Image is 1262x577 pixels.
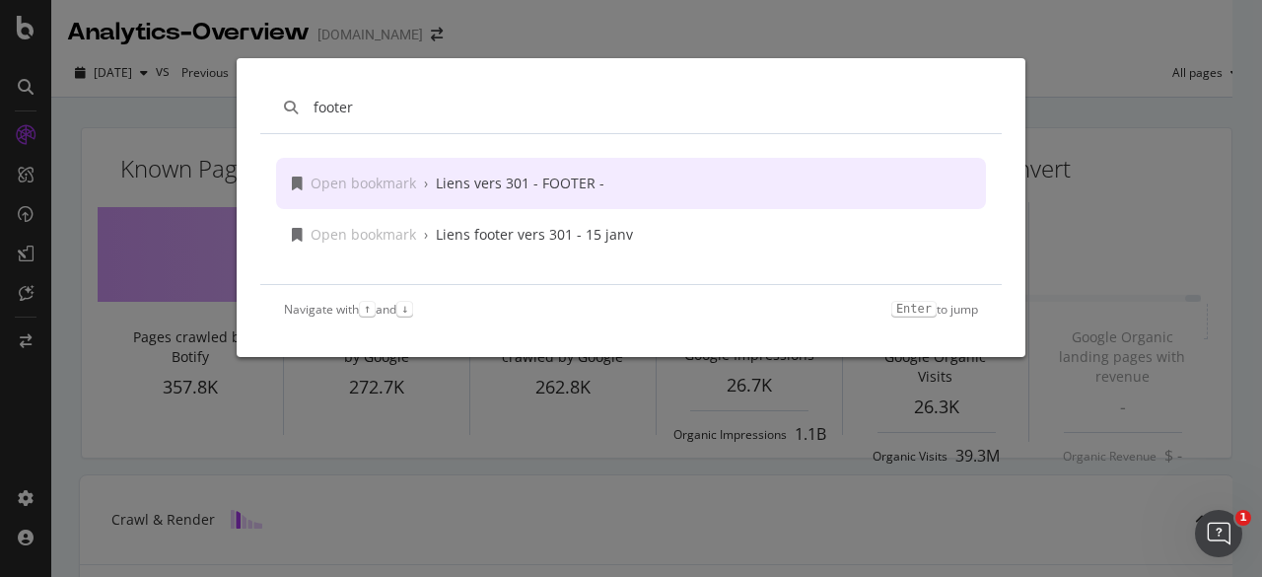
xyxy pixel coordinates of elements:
[436,225,633,245] div: Liens footer vers 301 - 15 janv
[436,174,604,193] div: Liens vers 301 - FOOTER -
[424,225,428,245] div: ›
[396,301,413,317] kbd: ↓
[891,301,937,317] kbd: Enter
[891,301,978,318] div: to jump
[359,301,376,317] kbd: ↑
[311,174,416,193] div: Open bookmark
[424,174,428,193] div: ›
[314,98,978,117] input: Type a command or search…
[284,301,413,318] div: Navigate with and
[311,225,416,245] div: Open bookmark
[1195,510,1242,557] iframe: Intercom live chat
[1235,510,1251,526] span: 1
[237,58,1025,357] div: modal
